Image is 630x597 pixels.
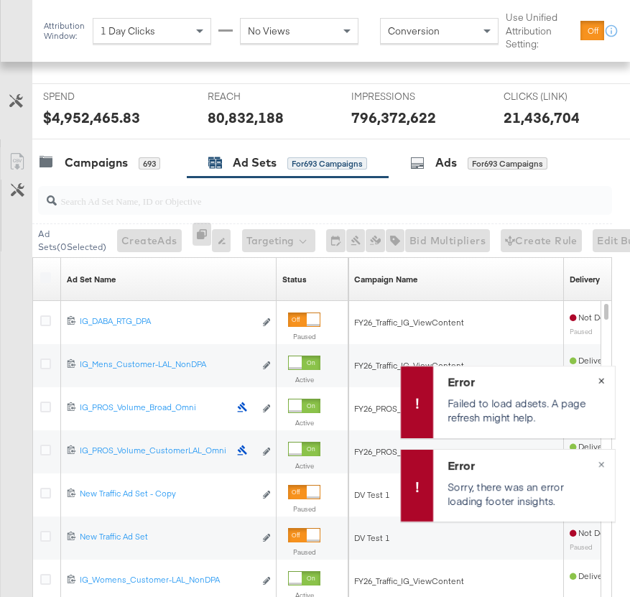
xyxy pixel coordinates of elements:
[448,374,597,390] div: Error
[67,274,116,285] div: Ad Set Name
[288,461,320,471] label: Active
[233,154,277,171] div: Ad Sets
[282,274,307,285] a: Shows the current state of your Ad Set.
[354,360,464,371] span: FY26_Traffic_IG_ViewContent
[80,445,229,456] div: IG_PROS_Volume_CustomerLAL_Omni
[80,402,229,417] a: IG_PROS_Volume_Broad_Omni
[588,450,615,476] button: ×
[38,228,106,254] div: Ad Sets ( 0 Selected)
[598,371,605,387] span: ×
[101,24,155,37] span: 1 Day Clicks
[282,274,307,285] div: Status
[354,532,389,543] span: DV Test 1
[354,274,417,285] a: Your campaign name.
[435,154,457,171] div: Ads
[570,327,593,335] sub: Paused
[80,445,229,460] a: IG_PROS_Volume_CustomerLAL_Omni
[570,542,593,551] sub: Paused
[43,21,85,41] div: Attribution Window:
[248,24,290,37] span: No Views
[354,489,389,500] span: DV Test 1
[288,504,320,514] label: Paused
[80,488,254,499] div: New Traffic Ad Set - Copy
[588,366,615,392] button: ×
[287,157,367,170] div: for 693 Campaigns
[354,403,475,414] span: FY26_PROS_Purc_Volume_Omni
[65,154,128,171] div: Campaigns
[448,479,597,508] p: Sorry, there was an error loading footer insights.
[57,181,565,209] input: Search Ad Set Name, ID or Objective
[288,375,320,384] label: Active
[570,274,600,285] div: Delivery
[80,531,254,542] div: New Traffic Ad Set
[193,223,212,259] div: 0
[570,570,618,581] span: Delivering
[506,11,575,51] label: Use Unified Attribution Setting:
[80,358,254,374] a: IG_Mens_Customer-LAL_NonDPA
[80,402,229,413] div: IG_PROS_Volume_Broad_Omni
[354,446,475,457] span: FY26_PROS_Purc_Volume_Omni
[388,24,440,37] span: Conversion
[80,531,254,546] a: New Traffic Ad Set
[448,457,597,473] div: Error
[468,157,547,170] div: for 693 Campaigns
[354,317,464,328] span: FY26_Traffic_IG_ViewContent
[80,358,254,370] div: IG_Mens_Customer-LAL_NonDPA
[448,396,597,425] p: Failed to load adsets. A page refresh might help.
[288,332,320,341] label: Paused
[570,355,618,366] span: Delivering
[67,274,116,285] a: Your Ad Set name.
[80,574,254,589] a: IG_Womens_Customer-LAL_NonDPA
[139,157,160,170] div: 693
[288,418,320,427] label: Active
[354,274,417,285] div: Campaign Name
[80,315,254,330] a: IG_DABA_RTG_DPA
[354,575,464,586] span: FY26_Traffic_IG_ViewContent
[598,454,605,471] span: ×
[570,274,600,285] a: Reflects the ability of your Ad Set to achieve delivery based on ad states, schedule and budget.
[80,574,254,586] div: IG_Womens_Customer-LAL_NonDPA
[80,488,254,503] a: New Traffic Ad Set - Copy
[288,547,320,557] label: Paused
[80,315,254,327] div: IG_DABA_RTG_DPA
